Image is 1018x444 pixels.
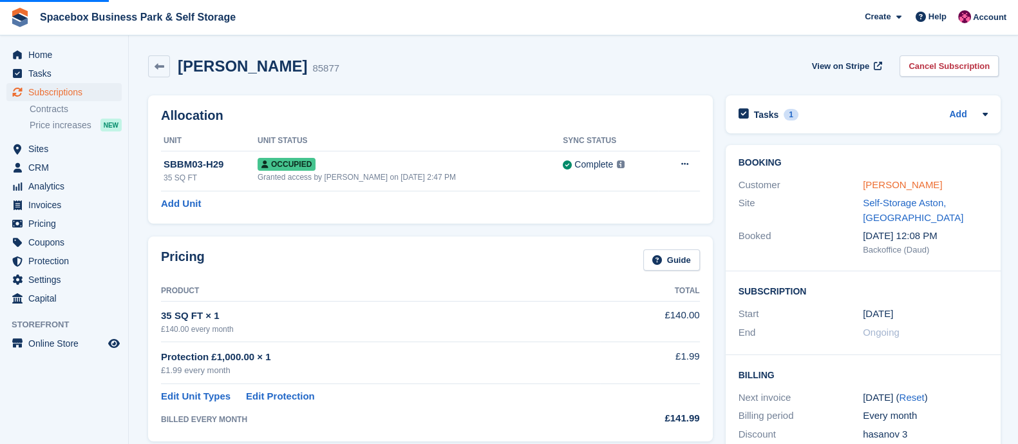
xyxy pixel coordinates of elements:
span: Settings [28,271,106,289]
div: Billing period [739,409,863,423]
span: Storefront [12,318,128,331]
h2: Booking [739,158,988,168]
span: Create [865,10,891,23]
a: View on Stripe [807,55,885,77]
h2: [PERSON_NAME] [178,57,307,75]
img: icon-info-grey-7440780725fd019a000dd9b08b2336e03edf1995a4989e88bcd33f0948082b44.svg [617,160,625,168]
div: [DATE] ( ) [863,391,988,405]
th: Product [161,281,600,302]
h2: Allocation [161,108,700,123]
span: Price increases [30,119,91,131]
a: menu [6,233,122,251]
span: Coupons [28,233,106,251]
a: menu [6,64,122,82]
td: £1.99 [600,342,700,384]
span: Tasks [28,64,106,82]
td: £140.00 [600,301,700,342]
th: Unit Status [258,131,563,151]
div: 35 SQ FT × 1 [161,309,600,323]
div: NEW [100,119,122,131]
a: Add Unit [161,197,201,211]
img: Avishka Chauhan [958,10,971,23]
time: 2025-06-10 00:00:00 UTC [863,307,893,322]
div: Backoffice (Daud) [863,244,988,256]
div: £140.00 every month [161,323,600,335]
div: £141.99 [600,411,700,426]
a: menu [6,334,122,352]
div: Granted access by [PERSON_NAME] on [DATE] 2:47 PM [258,171,563,183]
th: Unit [161,131,258,151]
h2: Pricing [161,249,205,271]
a: Spacebox Business Park & Self Storage [35,6,241,28]
h2: Billing [739,368,988,381]
a: menu [6,215,122,233]
span: Ongoing [863,327,900,338]
a: menu [6,196,122,214]
a: menu [6,177,122,195]
div: Discount [739,427,863,442]
div: 1 [784,109,798,121]
div: Booked [739,229,863,256]
a: menu [6,159,122,177]
span: Online Store [28,334,106,352]
div: Complete [574,158,613,171]
h2: Subscription [739,284,988,297]
a: [PERSON_NAME] [863,179,942,190]
span: Subscriptions [28,83,106,101]
div: [DATE] 12:08 PM [863,229,988,244]
span: Help [928,10,947,23]
a: Cancel Subscription [900,55,999,77]
a: Add [949,108,966,122]
a: Edit Unit Types [161,389,231,404]
a: menu [6,140,122,158]
a: menu [6,271,122,289]
span: View on Stripe [812,60,869,73]
div: Start [739,307,863,322]
th: Total [600,281,700,302]
span: Occupied [258,158,316,171]
a: menu [6,252,122,270]
div: Protection £1,000.00 × 1 [161,350,600,365]
a: Guide [643,249,700,271]
h2: Tasks [754,109,779,121]
div: 85877 [312,61,339,76]
span: Protection [28,252,106,270]
span: Capital [28,289,106,307]
div: Customer [739,178,863,193]
a: Edit Protection [246,389,315,404]
a: Contracts [30,103,122,115]
a: Price increases NEW [30,118,122,132]
a: Self-Storage Aston, [GEOGRAPHIC_DATA] [863,197,963,223]
span: Analytics [28,177,106,195]
a: menu [6,46,122,64]
div: Every month [863,409,988,423]
div: End [739,325,863,340]
div: BILLED EVERY MONTH [161,414,600,425]
div: hasanov 3 [863,427,988,442]
span: Sites [28,140,106,158]
div: SBBM03-H29 [164,157,258,172]
a: Reset [899,392,924,403]
span: Account [973,11,1006,24]
span: Pricing [28,215,106,233]
a: menu [6,83,122,101]
span: CRM [28,159,106,177]
img: stora-icon-8386f47178a22dfd0bd8f6a31ec36ba5ce8667c1dd55bd0f319d3a0aa187defe.svg [10,8,30,27]
a: menu [6,289,122,307]
span: Invoices [28,196,106,214]
div: Site [739,196,863,225]
a: Preview store [106,336,122,351]
span: Home [28,46,106,64]
div: 35 SQ FT [164,172,258,184]
div: £1.99 every month [161,364,600,377]
th: Sync Status [563,131,658,151]
div: Next invoice [739,391,863,405]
